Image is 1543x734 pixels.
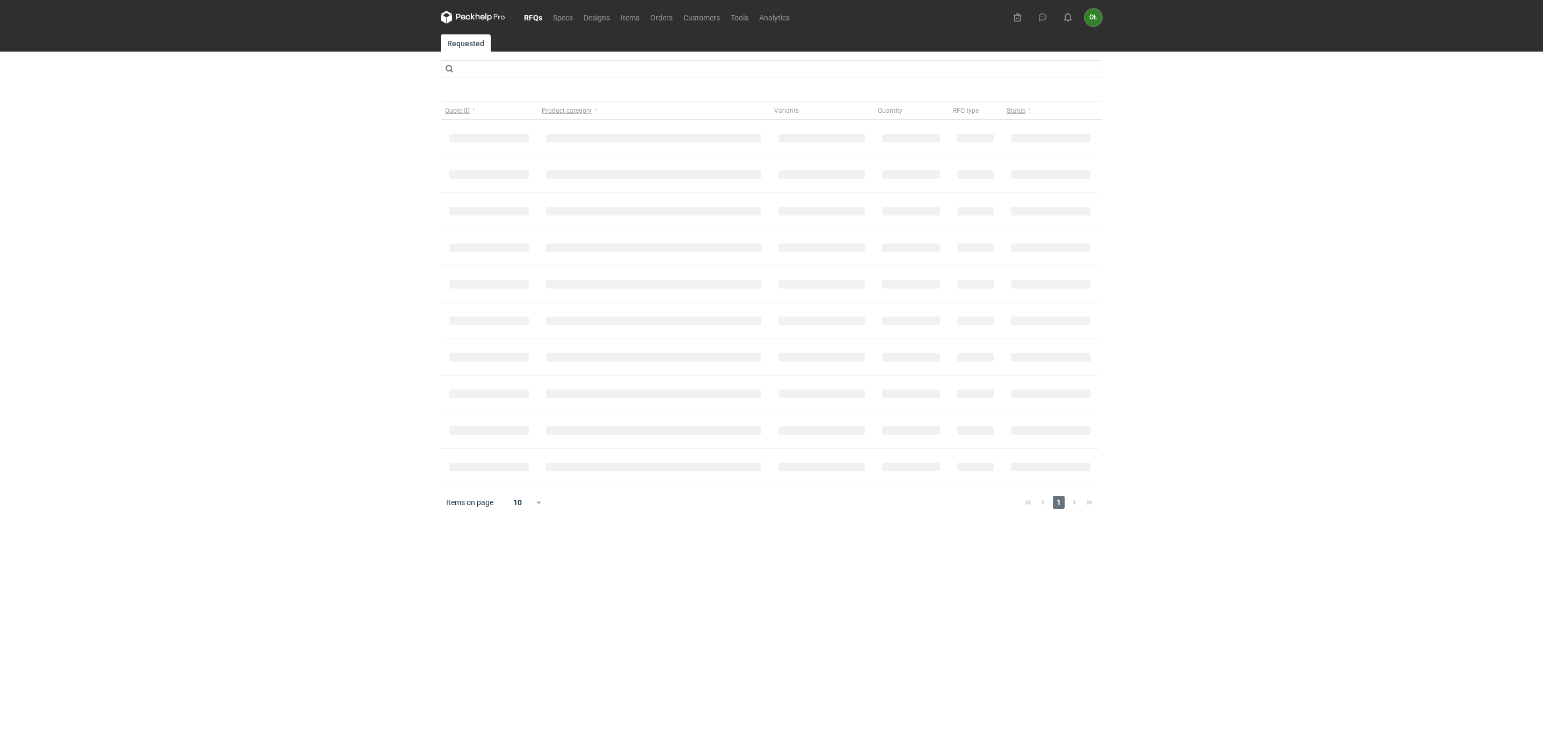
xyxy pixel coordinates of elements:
[774,106,799,115] span: Variants
[519,11,548,24] a: RFQs
[1085,9,1102,26] div: Olga Łopatowicz
[578,11,615,24] a: Designs
[645,11,678,24] a: Orders
[953,106,979,115] span: RFQ type
[441,34,491,52] a: Requested
[500,495,535,510] div: 10
[754,11,795,24] a: Analytics
[445,106,470,115] span: Quote ID
[615,11,645,24] a: Items
[1053,496,1065,509] span: 1
[1002,102,1099,119] button: Status
[441,102,537,119] button: Quote ID
[1085,9,1102,26] button: OŁ
[542,106,592,115] span: Product category
[878,106,902,115] span: Quantity
[548,11,578,24] a: Specs
[537,102,770,119] button: Product category
[678,11,725,24] a: Customers
[441,11,505,24] svg: Packhelp Pro
[1007,106,1025,115] span: Status
[725,11,754,24] a: Tools
[446,497,493,508] span: Items on page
